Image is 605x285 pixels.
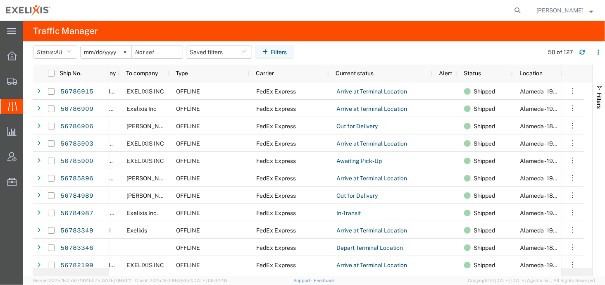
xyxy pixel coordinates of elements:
span: Shipped [474,256,495,274]
a: Arrive at Terminal Location [336,103,407,116]
span: Shipped [474,83,495,100]
button: Saved filters [186,46,252,59]
span: To company [126,70,158,77]
span: Art Buenaventura [536,6,584,15]
span: Edward Palumbo4300052752 [126,175,234,182]
span: Shipped [474,239,495,256]
span: FedEx Express [256,175,296,182]
span: FedEx Express [256,88,296,95]
span: Alameda - 1951 [520,210,559,216]
span: Carrier [256,70,274,77]
span: All [55,49,62,55]
span: FedEx Express [256,262,296,268]
a: 56785896 [60,172,94,185]
span: Type [176,70,188,77]
a: In-Transit [336,207,361,220]
span: FedEx Express [256,123,296,129]
span: OFFLINE [176,175,200,182]
span: OFFLINE [176,158,200,164]
span: [DATE] 09:51:11 [100,278,131,283]
span: [DATE] 09:32:48 [192,278,227,283]
span: Shipped [474,222,495,239]
span: Shipped [474,117,495,135]
span: FedEx Express [256,227,296,234]
span: Current status [336,70,374,77]
span: Alameda - 1951 [520,262,559,268]
span: Shipped [474,187,495,204]
span: Alameda - 1951 [520,158,559,164]
button: Status:All [33,46,77,59]
span: OFFLINE [176,88,200,95]
span: Alameda - 1951 [520,88,559,95]
span: EXELIXIS INC [126,140,164,147]
a: Out for Delivery [336,120,378,133]
span: Alameda - 1851 [520,244,559,251]
span: FedEx Express [256,244,296,251]
img: logo [6,4,50,17]
a: Feedback [314,278,335,283]
span: Server: 2025.18.0-dd719145275 [33,278,131,283]
input: Not set [132,46,183,58]
a: Out for Delivery [336,189,378,203]
span: EXELIXIS INC [126,88,164,95]
span: FedEx Express [256,105,296,112]
span: Charles River Laboratories [126,192,223,199]
span: Location [519,70,543,77]
a: 56786906 [60,120,94,133]
span: OFFLINE [176,192,200,199]
span: OFFLINE [176,210,200,216]
button: Filters [255,46,294,59]
a: 56783346 [60,242,94,255]
a: 56786915 [60,85,94,98]
span: FedEx Express [256,192,296,199]
span: OFFLINE [176,123,200,129]
span: Exelixis Inc [126,105,157,112]
span: Shipped [474,100,495,117]
a: Awaiting Pick-Up [336,155,382,168]
span: Alameda - 1851 [520,123,559,129]
span: Alameda - 1851 [520,192,559,199]
span: Copyright © [DATE]-[DATE] Agistix Inc., All Rights Reserved [468,277,595,284]
span: Client: 2025.18.0-9839db4 [135,278,227,283]
h4: Traffic Manager [33,21,98,41]
div: 50 of 127 [548,48,573,57]
span: Alameda - 1951 [520,175,559,182]
span: OFFLINE [176,140,200,147]
span: Status [464,70,481,77]
a: Depart Terminal Location [336,242,403,255]
span: Ship No. [60,70,81,77]
span: EXELIXIS INC [126,158,164,164]
span: OFFLINE [176,227,200,234]
span: EXELIXIS INC [126,262,164,268]
span: Alert [439,70,452,77]
span: OFFLINE [176,105,200,112]
a: Arrive at Terminal Location [336,172,407,185]
a: Support [293,278,314,283]
span: Filters [596,93,603,109]
span: Alameda - 1951 [520,140,559,147]
span: Alameda - 1951 [520,105,559,112]
span: FedEx Express [256,158,296,164]
a: Arrive at Terminal Location [336,85,407,98]
span: FedEx Express [256,140,296,147]
span: Shipped [474,204,495,222]
span: Alameda - 1951 [520,227,559,234]
button: [PERSON_NAME] [536,5,593,15]
a: Arrive at Terminal Location [336,224,407,237]
a: 56783349 [60,224,94,237]
a: 56782199 [60,259,94,272]
a: 56786909 [60,103,94,116]
span: Shipped [474,152,495,170]
a: Arrive at Terminal Location [336,259,407,272]
a: 56785900 [60,155,94,168]
span: Shipped [474,170,495,187]
span: OFFLINE [176,262,200,268]
a: 56784987 [60,207,94,220]
span: Exelixis Inc. [126,210,158,216]
a: 56785903 [60,137,94,151]
input: Not set [81,46,131,58]
span: FedEx Express [256,210,296,216]
span: Charles River Ashland [126,123,174,129]
span: Shipped [474,135,495,152]
span: Exelixis [126,227,147,234]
